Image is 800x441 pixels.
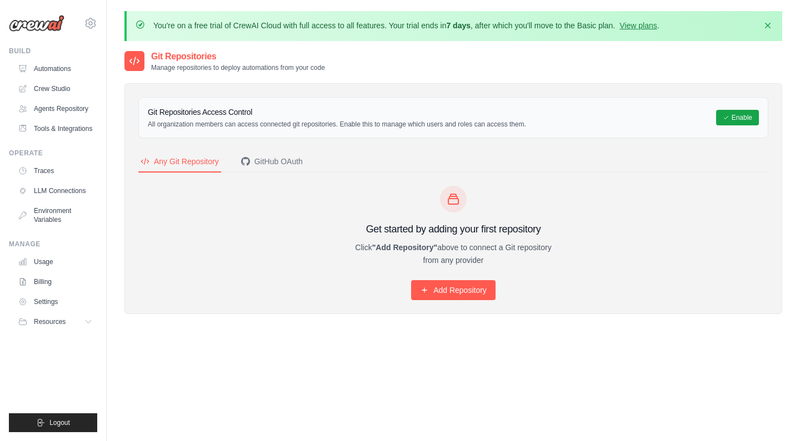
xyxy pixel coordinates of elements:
a: LLM Connections [13,182,97,200]
a: Automations [13,60,97,78]
button: Logout [9,413,97,432]
h3: Get started by adding your first repository [347,221,560,237]
a: Tools & Integrations [13,120,97,138]
p: All organization members can access connected git repositories. Enable this to manage which users... [148,120,526,129]
strong: 7 days [446,21,471,30]
p: You're on a free trial of CrewAI Cloud with full access to all features. Your trial ends in , aft... [153,20,659,31]
a: Environment Variables [13,202,97,229]
p: Click above to connect a Git repository from any provider [347,241,560,267]
p: Manage repositories to deploy automations from your code [151,63,325,72]
div: Build [9,47,97,55]
a: Settings [13,293,97,311]
a: View plans [619,21,657,30]
div: GitHub OAuth [241,156,303,167]
button: Any Git Repository [138,151,221,173]
div: Manage [9,240,97,249]
a: Traces [13,162,97,180]
span: Resources [34,317,66,326]
h2: Git Repositories [151,50,325,63]
div: Operate [9,149,97,158]
img: Logo [9,15,64,32]
a: Usage [13,253,97,271]
strong: "Add Repository" [372,243,438,252]
h3: Git Repositories Access Control [148,107,526,118]
button: Resources [13,313,97,331]
span: Logout [49,418,70,427]
a: Add Repository [411,280,496,300]
nav: Tabs [138,151,768,173]
button: GitHub OAuth [239,151,305,173]
div: Any Git Repository [141,156,219,167]
a: Billing [13,273,97,291]
a: Crew Studio [13,80,97,98]
a: Agents Repository [13,100,97,118]
button: Enable [716,110,759,125]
